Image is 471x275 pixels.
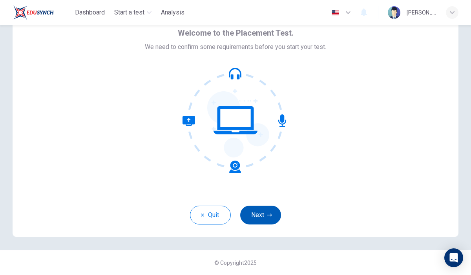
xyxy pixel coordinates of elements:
img: Profile picture [388,6,400,19]
button: Quit [190,206,231,224]
a: EduSynch logo [13,5,72,20]
img: EduSynch logo [13,5,54,20]
div: [PERSON_NAME] BISTRE [407,8,436,17]
span: Dashboard [75,8,105,17]
button: Analysis [158,5,188,20]
span: Analysis [161,8,184,17]
img: en [330,10,340,16]
span: Welcome to the Placement Test. [178,27,294,39]
button: Dashboard [72,5,108,20]
button: Start a test [111,5,155,20]
div: Open Intercom Messenger [444,248,463,267]
span: We need to confirm some requirements before you start your test. [145,42,326,52]
span: Start a test [114,8,144,17]
button: Next [240,206,281,224]
span: © Copyright 2025 [214,260,257,266]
